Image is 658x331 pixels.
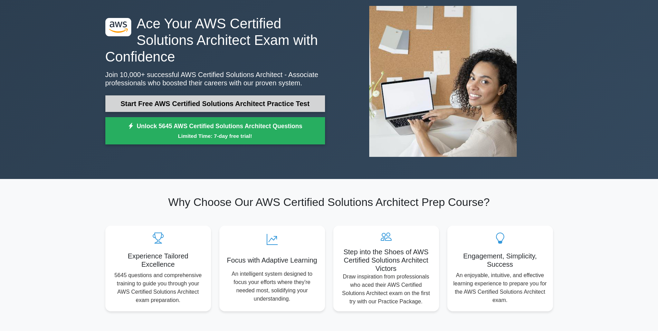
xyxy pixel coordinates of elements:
[339,273,433,306] p: Draw inspiration from professionals who aced their AWS Certified Solutions Architect exam on the ...
[114,132,316,140] small: Limited Time: 7-day free trial!
[453,252,547,268] h5: Engagement, Simplicity, Success
[105,15,325,65] h1: Ace Your AWS Certified Solutions Architect Exam with Confidence
[105,95,325,112] a: Start Free AWS Certified Solutions Architect Practice Test
[111,252,206,268] h5: Experience Tailored Excellence
[339,248,433,273] h5: Step into the Shoes of AWS Certified Solutions Architect Victors
[225,256,320,264] h5: Focus with Adaptive Learning
[105,117,325,145] a: Unlock 5645 AWS Certified Solutions Architect QuestionsLimited Time: 7-day free trial!
[105,70,325,87] p: Join 10,000+ successful AWS Certified Solutions Architect - Associate professionals who boosted t...
[111,271,206,304] p: 5645 questions and comprehensive training to guide you through your AWS Certified Solutions Archi...
[105,196,553,209] h2: Why Choose Our AWS Certified Solutions Architect Prep Course?
[225,270,320,303] p: An intelligent system designed to focus your efforts where they're needed most, solidifying your ...
[453,271,547,304] p: An enjoyable, intuitive, and effective learning experience to prepare you for the AWS Certified S...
